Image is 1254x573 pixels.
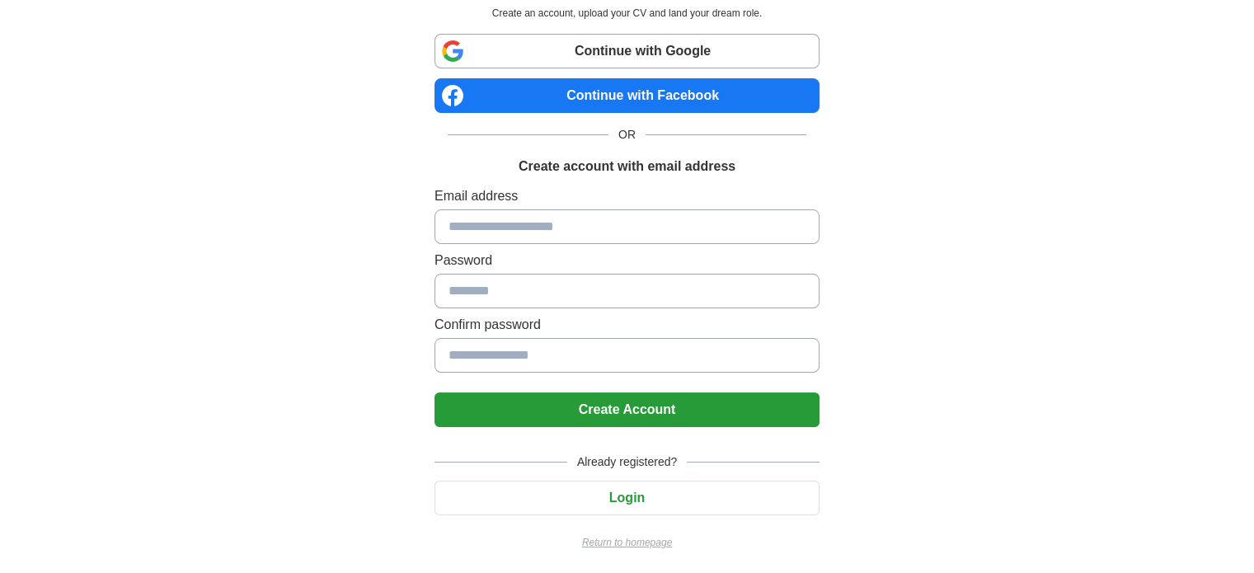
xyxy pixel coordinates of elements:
[434,34,820,68] a: Continue with Google
[434,251,820,270] label: Password
[434,186,820,206] label: Email address
[519,157,735,176] h1: Create account with email address
[434,535,820,550] a: Return to homepage
[567,453,687,471] span: Already registered?
[434,78,820,113] a: Continue with Facebook
[608,126,646,143] span: OR
[434,315,820,335] label: Confirm password
[434,481,820,515] button: Login
[434,491,820,505] a: Login
[438,6,816,21] p: Create an account, upload your CV and land your dream role.
[434,392,820,427] button: Create Account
